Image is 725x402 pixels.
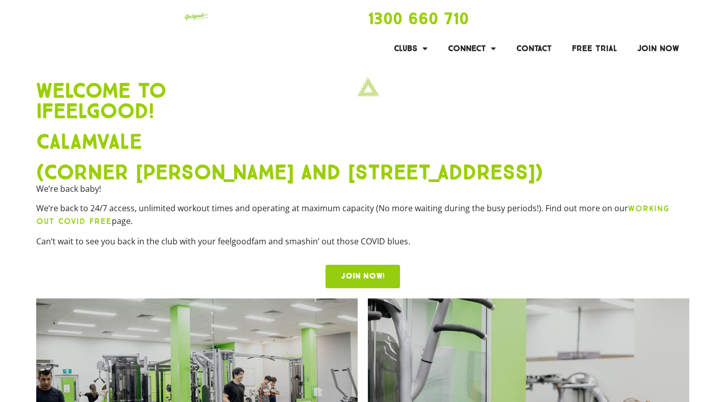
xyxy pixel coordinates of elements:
a: Connect [438,37,506,60]
p: We’re back baby! [36,183,689,195]
a: Contact [506,37,562,60]
a: Join Now [627,37,689,60]
a: (Corner [PERSON_NAME] and [STREET_ADDRESS]) [36,160,543,185]
a: Free Trial [562,37,627,60]
nav: Menu [368,37,689,60]
h1: Calamvale [36,132,689,152]
span: JOIN NOW! [341,272,385,281]
p: We’re back to 24/7 access, unlimited workout times and operating at maximum capacity (No more wai... [36,202,689,228]
h1: WELCOME TO IFEELGOOD! [36,81,689,121]
a: Clubs [384,37,438,60]
a: JOIN NOW! [326,265,400,288]
a: 1300 660 710 [368,9,469,28]
p: Can’t wait to see you back in the club with your feelgoodfam and smashin’ out those COVID blues. [36,235,689,247]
